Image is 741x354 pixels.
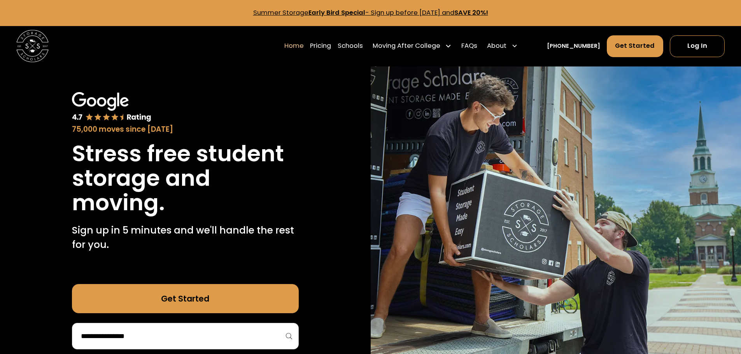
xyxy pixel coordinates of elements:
[484,35,521,57] div: About
[370,35,455,57] div: Moving After College
[670,35,725,57] a: Log In
[607,35,664,57] a: Get Started
[284,35,304,57] a: Home
[461,35,477,57] a: FAQs
[72,141,299,215] h1: Stress free student storage and moving.
[373,41,440,51] div: Moving After College
[454,8,488,17] strong: SAVE 20%!
[72,92,151,122] img: Google 4.7 star rating
[308,8,365,17] strong: Early Bird Special
[310,35,331,57] a: Pricing
[72,223,299,252] p: Sign up in 5 minutes and we'll handle the rest for you.
[338,35,363,57] a: Schools
[253,8,488,17] a: Summer StorageEarly Bird Special- Sign up before [DATE] andSAVE 20%!
[487,41,506,51] div: About
[72,124,299,135] div: 75,000 moves since [DATE]
[72,284,299,313] a: Get Started
[16,30,49,62] a: home
[547,42,600,51] a: [PHONE_NUMBER]
[16,30,49,62] img: Storage Scholars main logo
